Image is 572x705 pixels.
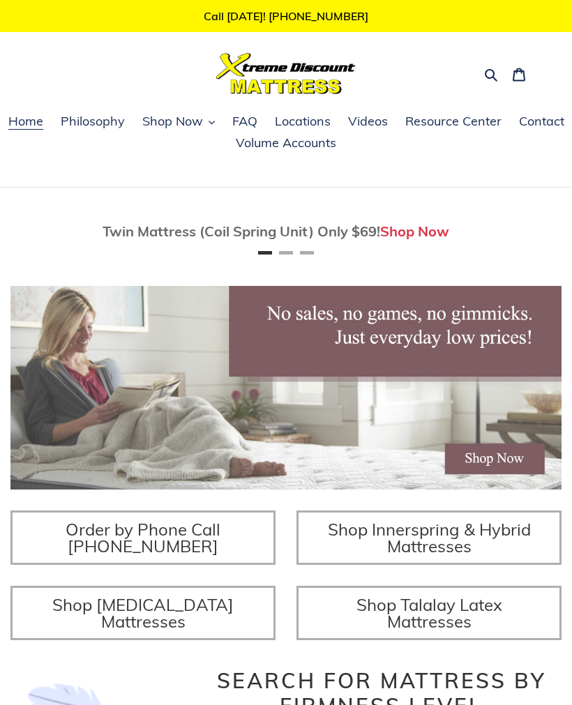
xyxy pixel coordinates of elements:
[296,510,562,565] a: Shop Innerspring & Hybrid Mattresses
[279,251,293,255] button: Page 2
[8,113,43,130] span: Home
[512,112,571,132] a: Contact
[236,135,336,151] span: Volume Accounts
[135,112,222,132] button: Shop Now
[66,519,220,556] span: Order by Phone Call [PHONE_NUMBER]
[142,113,203,130] span: Shop Now
[268,112,338,132] a: Locations
[229,133,343,154] a: Volume Accounts
[296,586,562,640] a: Shop Talalay Latex Mattresses
[398,112,509,132] a: Resource Center
[258,251,272,255] button: Page 1
[1,112,50,132] a: Home
[10,586,276,640] a: Shop [MEDICAL_DATA] Mattresses
[275,113,331,130] span: Locations
[405,113,502,130] span: Resource Center
[225,112,264,132] a: FAQ
[341,112,395,132] a: Videos
[10,286,562,490] img: herobannermay2022-1652879215306_1200x.jpg
[103,222,380,240] span: Twin Mattress (Coil Spring Unit) Only $69!
[216,53,356,94] img: Xtreme Discount Mattress
[348,113,388,130] span: Videos
[519,113,564,130] span: Contact
[10,510,276,565] a: Order by Phone Call [PHONE_NUMBER]
[52,594,234,632] span: Shop [MEDICAL_DATA] Mattresses
[356,594,502,632] span: Shop Talalay Latex Mattresses
[328,519,531,556] span: Shop Innerspring & Hybrid Mattresses
[61,113,125,130] span: Philosophy
[380,222,449,240] a: Shop Now
[232,113,257,130] span: FAQ
[300,251,314,255] button: Page 3
[54,112,132,132] a: Philosophy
